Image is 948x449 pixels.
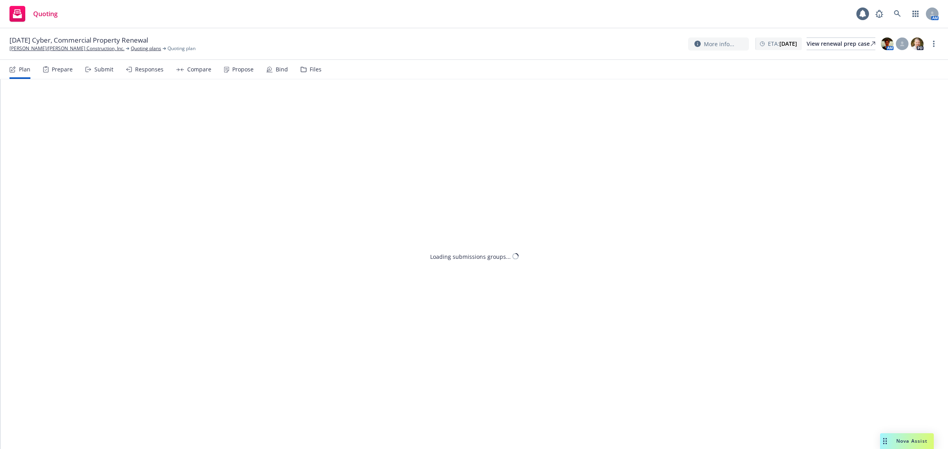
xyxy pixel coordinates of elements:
[911,37,924,50] img: photo
[232,66,254,73] div: Propose
[779,40,797,47] strong: [DATE]
[167,45,196,52] span: Quoting plan
[704,40,734,48] span: More info...
[908,6,924,22] a: Switch app
[881,37,893,50] img: photo
[19,66,30,73] div: Plan
[430,252,511,260] div: Loading submissions groups...
[131,45,161,52] a: Quoting plans
[9,36,148,45] span: [DATE] Cyber, Commercial Property Renewal
[276,66,288,73] div: Bind
[890,6,905,22] a: Search
[94,66,113,73] div: Submit
[929,39,939,49] a: more
[310,66,322,73] div: Files
[880,433,890,449] div: Drag to move
[6,3,61,25] a: Quoting
[896,438,927,444] span: Nova Assist
[768,39,797,48] span: ETA :
[688,37,749,51] button: More info...
[880,433,934,449] button: Nova Assist
[807,37,875,50] a: View renewal prep case
[871,6,887,22] a: Report a Bug
[52,66,73,73] div: Prepare
[9,45,124,52] a: [PERSON_NAME]/[PERSON_NAME] Construction, Inc.
[187,66,211,73] div: Compare
[33,11,58,17] span: Quoting
[135,66,164,73] div: Responses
